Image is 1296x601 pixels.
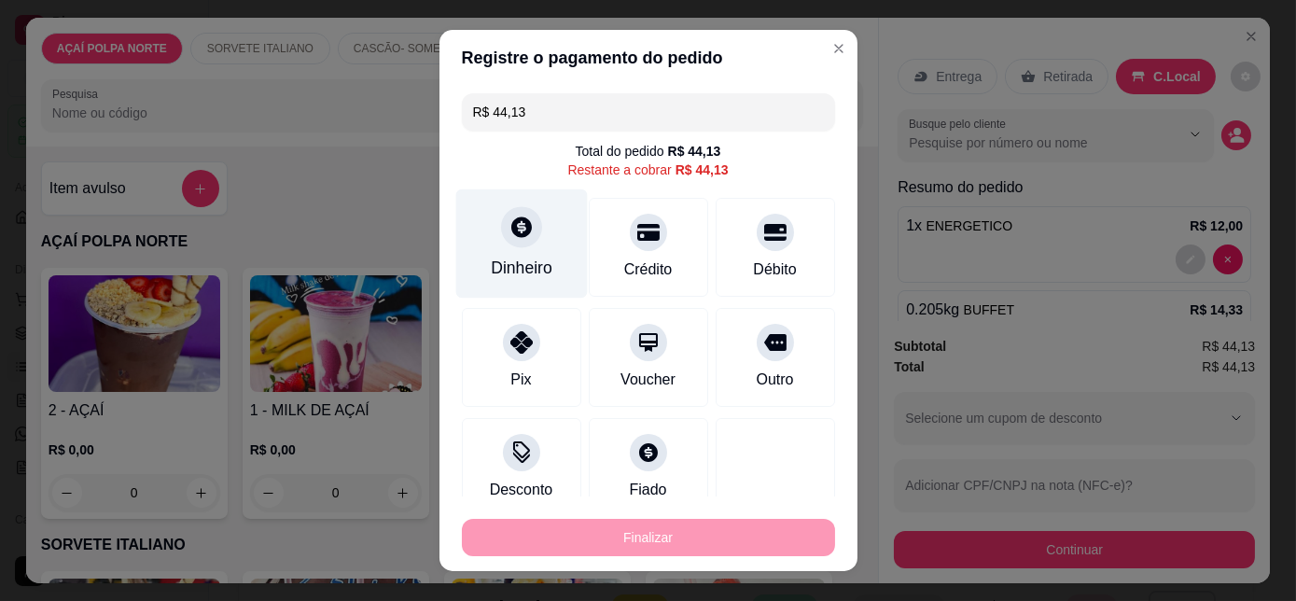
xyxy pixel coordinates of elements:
[824,34,854,63] button: Close
[620,369,676,391] div: Voucher
[756,369,793,391] div: Outro
[629,479,666,501] div: Fiado
[624,259,673,281] div: Crédito
[576,142,721,161] div: Total do pedido
[510,369,531,391] div: Pix
[473,93,824,131] input: Ex.: hambúrguer de cordeiro
[753,259,796,281] div: Débito
[567,161,728,179] div: Restante a cobrar
[491,256,552,280] div: Dinheiro
[439,30,857,86] header: Registre o pagamento do pedido
[490,479,553,501] div: Desconto
[668,142,721,161] div: R$ 44,13
[676,161,729,179] div: R$ 44,13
